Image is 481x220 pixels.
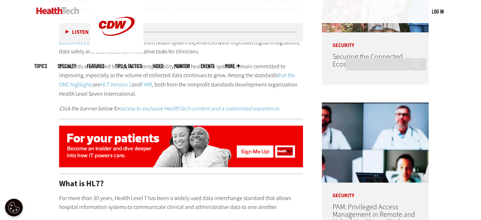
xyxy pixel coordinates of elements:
[100,81,132,88] a: HL7 Version 2
[59,194,303,212] p: For more than 30 years, Health Level 7 has been a widely used data interchange standard that allo...
[432,8,444,15] a: Log in
[322,183,429,198] p: Security
[120,105,279,112] a: access to exclusive HealthTech content and a customized experience
[34,63,47,69] span: Topics
[333,52,406,69] a: Securing the Connected Ecosystem of Senior Care
[201,63,214,69] a: Events
[225,63,240,69] span: More
[58,63,76,69] span: Specialty
[5,199,23,216] div: Cookie Settings
[432,8,444,15] div: User menu
[59,72,295,88] a: that the ONC highlights
[90,47,143,54] a: CDW
[115,63,142,69] a: Tips & Tactics
[59,62,303,98] p: Standards are needed to support interoperability, which healthcare systems remain committed to im...
[322,103,429,183] img: remote call with care team
[59,180,303,188] h2: What is HL7?
[153,63,163,69] a: Video
[5,199,23,216] button: Open Preferences
[59,126,303,168] img: patient-centered care
[36,7,79,14] img: Home
[141,81,152,88] a: FHIR
[87,63,104,69] a: Features
[59,105,280,112] em: Click the banner below for .
[174,63,190,69] a: MonITor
